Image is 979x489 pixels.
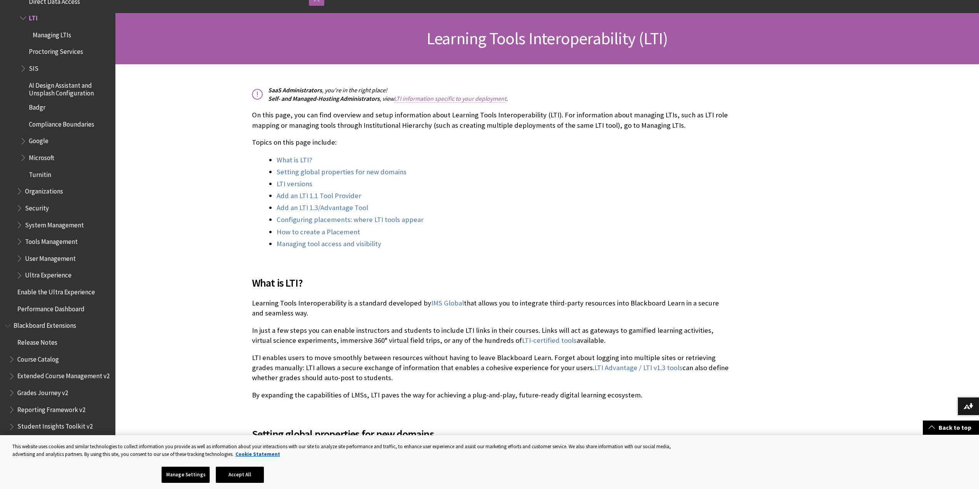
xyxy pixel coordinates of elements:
[13,319,76,330] span: Blackboard Extensions
[25,185,63,195] span: Organizations
[431,299,464,308] a: IMS Global
[5,319,111,455] nav: Book outline for Blackboard Extensions
[29,151,54,162] span: Microsoft
[277,203,368,212] a: Add an LTI 1.3/Advantage Tool
[17,285,95,296] span: Enable the Ultra Experience
[25,202,49,212] span: Security
[17,370,110,380] span: Extended Course Management v2
[252,325,729,345] p: In just a few steps you can enable instructors and students to include LTI links in their courses...
[277,179,312,189] a: LTI versions
[594,363,682,372] a: LTI Advantage / LTI v1.3 tools
[252,298,729,318] p: Learning Tools Interoperability is a standard developed by that allows you to integrate third-par...
[235,451,280,457] a: More information about your privacy, opens in a new tab
[29,62,38,72] span: SIS
[162,467,210,483] button: Manage Settings
[252,137,729,147] p: Topics on this page include:
[252,275,729,291] span: What is LTI?
[277,239,381,249] a: Managing tool access and visibility
[25,252,76,262] span: User Management
[29,168,51,179] span: Turnitin
[252,86,729,103] p: , you're in the right place! , view .
[25,235,78,245] span: Tools Management
[277,215,424,224] a: Configuring placements: where LTI tools appear
[17,420,93,431] span: Student Insights Toolkit v2
[252,426,729,442] span: Setting global properties for new domains
[427,28,668,49] span: Learning Tools Interoperability (LTI)
[268,95,380,102] span: Self- and Managed-Hosting Administrators
[29,101,45,111] span: Badgr
[252,390,729,400] p: By expanding the capabilities of LMSs, LTI paves the way for achieving a plug-and-play, future-re...
[12,443,685,458] div: This website uses cookies and similar technologies to collect information you provide as well as ...
[29,79,110,97] span: AI Design Assistant and Unsplash Configuration
[29,135,48,145] span: Google
[29,118,94,128] span: Compliance Boundaries
[25,219,84,229] span: System Management
[252,353,729,383] p: LTI enables users to move smoothly between resources without having to leave Blackboard Learn. Fo...
[29,45,83,56] span: Proctoring Services
[17,386,68,397] span: Grades Journey v2
[17,403,85,414] span: Reporting Framework v2
[17,302,85,313] span: Performance Dashboard
[277,155,312,165] a: What is LTI?
[252,110,729,130] p: On this page, you can find overview and setup information about Learning Tools Interoperability (...
[25,269,72,279] span: Ultra Experience
[29,12,38,22] span: LTI
[923,421,979,435] a: Back to top
[33,28,71,39] span: Managing LTIs
[522,336,577,345] a: LTI-certified tools
[277,167,407,177] a: Setting global properties for new domains
[277,227,360,237] a: How to create a Placement
[17,353,59,363] span: Course Catalog
[216,467,264,483] button: Accept All
[268,86,322,94] span: SaaS Administrators
[277,191,361,200] a: Add an LTI 1.1 Tool Provider
[394,95,506,103] a: LTI information specific to your deployment
[17,336,57,346] span: Release Notes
